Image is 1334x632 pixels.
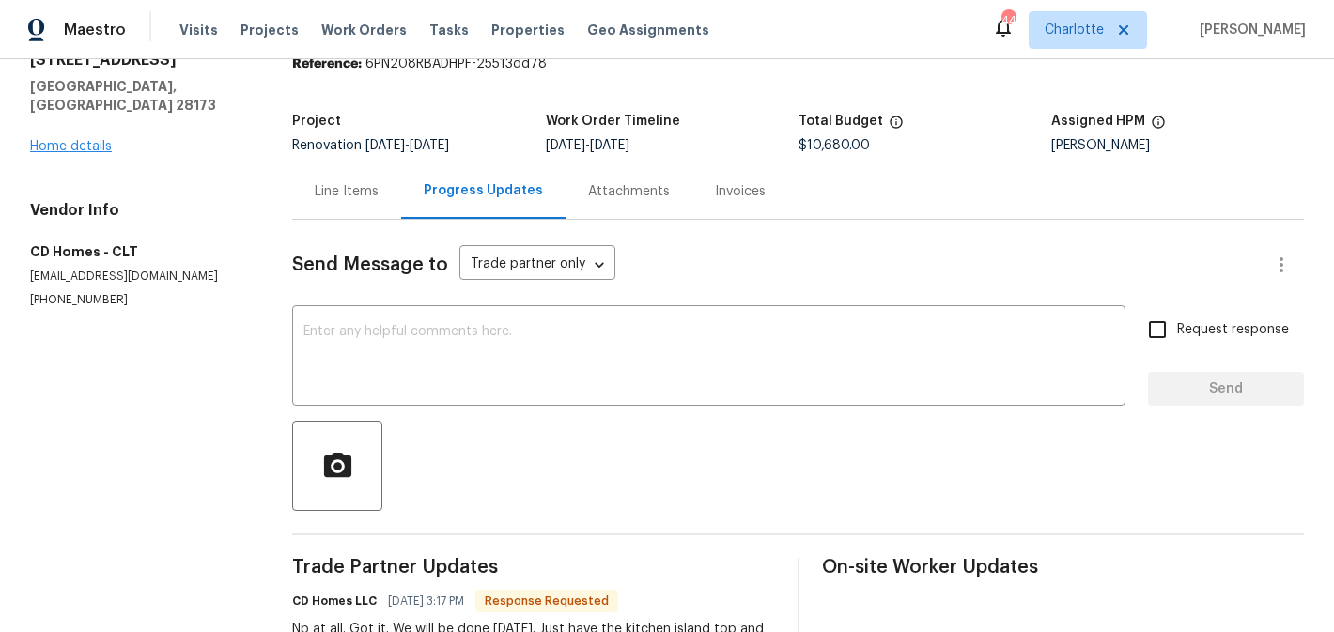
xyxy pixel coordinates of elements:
[30,77,247,115] h5: [GEOGRAPHIC_DATA], [GEOGRAPHIC_DATA] 28173
[388,592,464,610] span: [DATE] 3:17 PM
[30,140,112,153] a: Home details
[546,115,680,128] h5: Work Order Timeline
[1001,11,1015,30] div: 44
[315,182,379,201] div: Line Items
[477,592,616,610] span: Response Requested
[799,139,870,152] span: $10,680.00
[365,139,405,152] span: [DATE]
[292,255,448,274] span: Send Message to
[587,21,709,39] span: Geo Assignments
[30,201,247,220] h4: Vendor Info
[588,182,670,201] div: Attachments
[429,23,469,37] span: Tasks
[1177,320,1289,340] span: Request response
[292,54,1304,73] div: 6PN208RBADHPF-25513dd78
[30,51,247,69] h2: [STREET_ADDRESS]
[64,21,126,39] span: Maestro
[1151,115,1166,139] span: The hpm assigned to this work order.
[292,592,377,610] h6: CD Homes LLC
[410,139,449,152] span: [DATE]
[1045,21,1104,39] span: Charlotte
[491,21,565,39] span: Properties
[799,115,883,128] h5: Total Budget
[30,242,247,261] h5: CD Homes - CLT
[1192,21,1306,39] span: [PERSON_NAME]
[30,269,247,285] p: [EMAIL_ADDRESS][DOMAIN_NAME]
[30,292,247,308] p: [PHONE_NUMBER]
[822,558,1304,577] span: On-site Worker Updates
[365,139,449,152] span: -
[292,139,449,152] span: Renovation
[1051,115,1145,128] h5: Assigned HPM
[459,250,615,281] div: Trade partner only
[889,115,904,139] span: The total cost of line items that have been proposed by Opendoor. This sum includes line items th...
[292,57,362,70] b: Reference:
[546,139,629,152] span: -
[424,181,543,200] div: Progress Updates
[715,182,766,201] div: Invoices
[292,115,341,128] h5: Project
[590,139,629,152] span: [DATE]
[321,21,407,39] span: Work Orders
[1051,139,1304,152] div: [PERSON_NAME]
[240,21,299,39] span: Projects
[179,21,218,39] span: Visits
[546,139,585,152] span: [DATE]
[292,558,774,577] span: Trade Partner Updates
